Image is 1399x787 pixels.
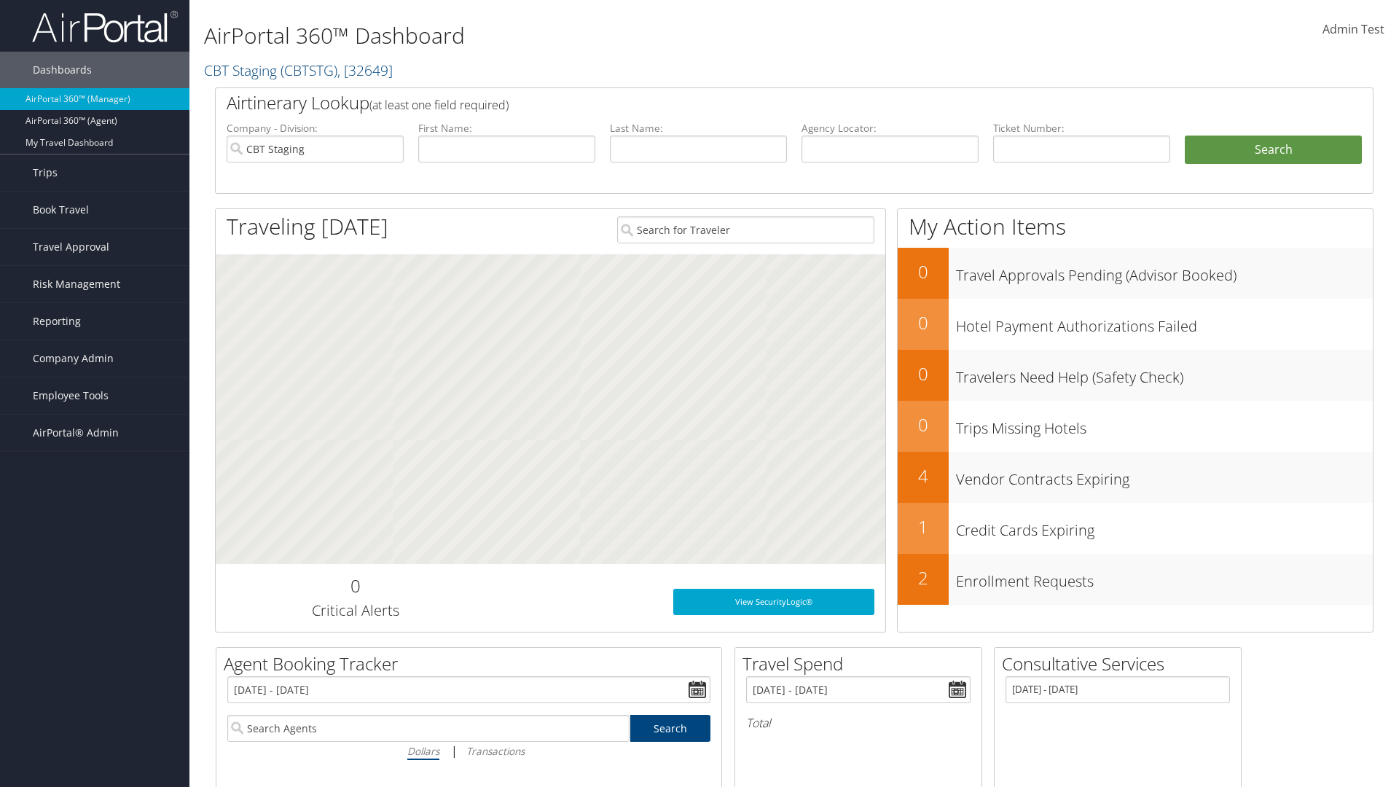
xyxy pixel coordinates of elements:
[898,463,949,488] h2: 4
[630,715,711,742] a: Search
[956,258,1373,286] h3: Travel Approvals Pending (Advisor Booked)
[898,310,949,335] h2: 0
[204,60,393,80] a: CBT Staging
[224,651,721,676] h2: Agent Booking Tracker
[898,503,1373,554] a: 1Credit Cards Expiring
[204,20,991,51] h1: AirPortal 360™ Dashboard
[227,600,484,621] h3: Critical Alerts
[898,211,1373,242] h1: My Action Items
[33,377,109,414] span: Employee Tools
[33,303,81,340] span: Reporting
[418,121,595,136] label: First Name:
[993,121,1170,136] label: Ticket Number:
[227,121,404,136] label: Company - Division:
[33,52,92,88] span: Dashboards
[898,401,1373,452] a: 0Trips Missing Hotels
[956,411,1373,439] h3: Trips Missing Hotels
[898,514,949,539] h2: 1
[369,97,509,113] span: (at least one field required)
[898,248,1373,299] a: 0Travel Approvals Pending (Advisor Booked)
[898,554,1373,605] a: 2Enrollment Requests
[898,350,1373,401] a: 0Travelers Need Help (Safety Check)
[898,452,1373,503] a: 4Vendor Contracts Expiring
[32,9,178,44] img: airportal-logo.png
[227,715,630,742] input: Search Agents
[956,513,1373,541] h3: Credit Cards Expiring
[227,90,1266,115] h2: Airtinerary Lookup
[898,259,949,284] h2: 0
[33,229,109,265] span: Travel Approval
[617,216,874,243] input: Search for Traveler
[956,360,1373,388] h3: Travelers Need Help (Safety Check)
[802,121,979,136] label: Agency Locator:
[1002,651,1241,676] h2: Consultative Services
[1322,7,1384,52] a: Admin Test
[956,462,1373,490] h3: Vendor Contracts Expiring
[898,299,1373,350] a: 0Hotel Payment Authorizations Failed
[673,589,874,615] a: View SecurityLogic®
[610,121,787,136] label: Last Name:
[33,415,119,451] span: AirPortal® Admin
[898,412,949,437] h2: 0
[898,565,949,590] h2: 2
[33,266,120,302] span: Risk Management
[33,154,58,191] span: Trips
[956,564,1373,592] h3: Enrollment Requests
[466,744,525,758] i: Transactions
[742,651,981,676] h2: Travel Spend
[337,60,393,80] span: , [ 32649 ]
[33,192,89,228] span: Book Travel
[956,309,1373,337] h3: Hotel Payment Authorizations Failed
[227,573,484,598] h2: 0
[33,340,114,377] span: Company Admin
[227,742,710,760] div: |
[898,361,949,386] h2: 0
[281,60,337,80] span: ( CBTSTG )
[746,715,971,731] h6: Total
[227,211,388,242] h1: Traveling [DATE]
[1322,21,1384,37] span: Admin Test
[407,744,439,758] i: Dollars
[1185,136,1362,165] button: Search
